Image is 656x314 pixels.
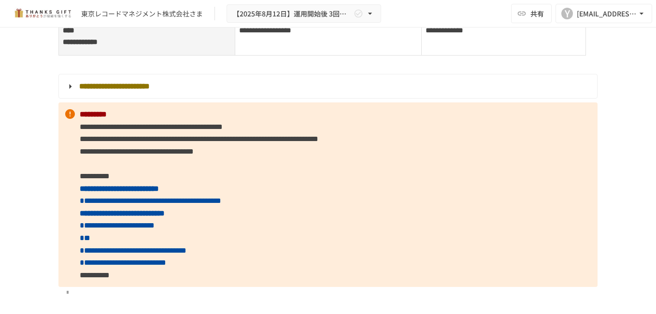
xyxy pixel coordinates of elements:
[556,4,652,23] button: Y[EMAIL_ADDRESS][DOMAIN_NAME]
[511,4,552,23] button: 共有
[81,9,203,19] div: 東京レコードマネジメント株式会社さま
[227,4,381,23] button: 【2025年8月12日】運用開始後 3回目振り返りミーティング
[530,8,544,19] span: 共有
[12,6,73,21] img: mMP1OxWUAhQbsRWCurg7vIHe5HqDpP7qZo7fRoNLXQh
[577,8,637,20] div: [EMAIL_ADDRESS][DOMAIN_NAME]
[561,8,573,19] div: Y
[233,8,352,20] span: 【2025年8月12日】運用開始後 3回目振り返りミーティング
